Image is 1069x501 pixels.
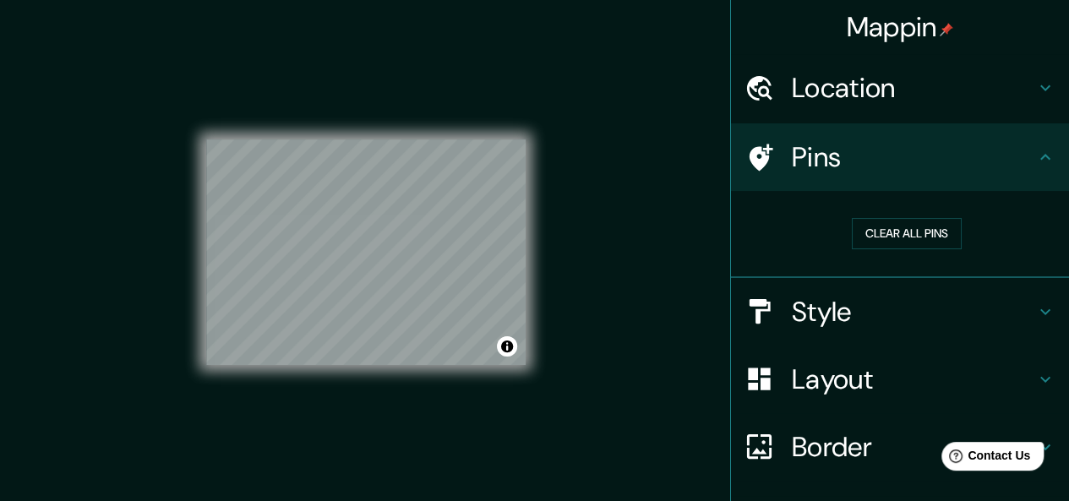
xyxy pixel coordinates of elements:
h4: Mappin [847,10,954,44]
iframe: Help widget launcher [919,435,1050,482]
h4: Style [792,295,1035,329]
h4: Border [792,430,1035,464]
img: pin-icon.png [940,23,953,36]
div: Style [731,278,1069,346]
div: Border [731,413,1069,481]
div: Layout [731,346,1069,413]
button: Clear all pins [852,218,962,249]
h4: Layout [792,362,1035,396]
div: Location [731,54,1069,122]
h4: Location [792,71,1035,105]
button: Toggle attribution [497,336,517,357]
div: Pins [731,123,1069,191]
canvas: Map [206,139,526,365]
h4: Pins [792,140,1035,174]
